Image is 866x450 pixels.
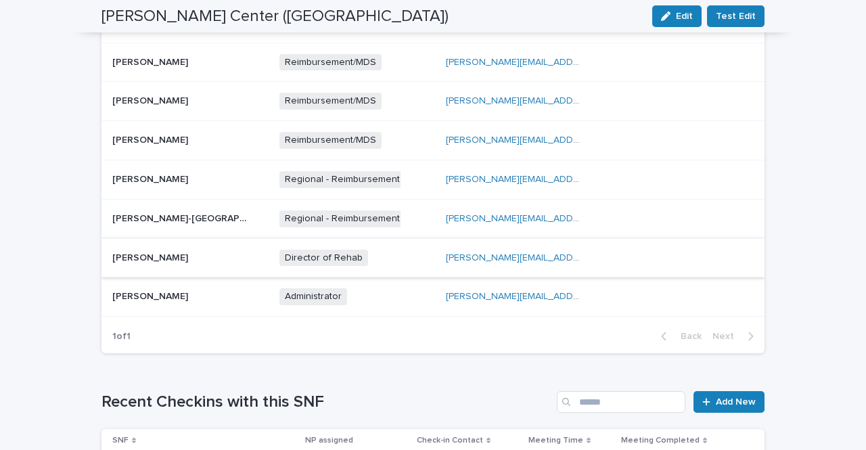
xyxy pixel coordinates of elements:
input: Search [557,391,685,413]
p: [PERSON_NAME] [112,132,191,146]
span: Regional - Reimbursement [279,210,405,227]
tr: [PERSON_NAME][PERSON_NAME] Regional - Reimbursement[PERSON_NAME][EMAIL_ADDRESS][PERSON_NAME][DOMA... [101,160,765,199]
p: Check-in Contact [417,433,483,448]
p: 1 of 1 [101,320,141,353]
h1: Recent Checkins with this SNF [101,392,551,412]
span: Reimbursement/MDS [279,93,382,110]
p: Meeting Completed [621,433,700,448]
a: [PERSON_NAME][EMAIL_ADDRESS][PERSON_NAME][DOMAIN_NAME] [446,58,746,67]
a: [PERSON_NAME][EMAIL_ADDRESS][DOMAIN_NAME] [446,214,673,223]
h2: [PERSON_NAME] Center ([GEOGRAPHIC_DATA]) [101,7,449,26]
span: Test Edit [716,9,756,23]
p: [PERSON_NAME] [112,288,191,302]
a: [PERSON_NAME][EMAIL_ADDRESS][PERSON_NAME][DOMAIN_NAME] [446,96,746,106]
span: Administrator [279,288,347,305]
span: Edit [676,12,693,21]
p: [PERSON_NAME] [112,171,191,185]
button: Next [707,330,765,342]
button: Test Edit [707,5,765,27]
p: [PERSON_NAME] [112,250,191,264]
button: Back [650,330,707,342]
span: Regional - Reimbursement [279,171,405,188]
p: [PERSON_NAME] [112,93,191,107]
tr: [PERSON_NAME][PERSON_NAME] Administrator[PERSON_NAME][EMAIL_ADDRESS][PERSON_NAME][DOMAIN_NAME] [101,277,765,317]
a: [PERSON_NAME][EMAIL_ADDRESS][PERSON_NAME][DOMAIN_NAME] [446,292,746,301]
span: Next [712,332,742,341]
span: Back [673,332,702,341]
a: [PERSON_NAME][EMAIL_ADDRESS][DOMAIN_NAME] [446,253,673,263]
tr: [PERSON_NAME]-[GEOGRAPHIC_DATA][PERSON_NAME]-[GEOGRAPHIC_DATA] Regional - Reimbursement[PERSON_NA... [101,199,765,238]
span: Reimbursement/MDS [279,132,382,149]
p: [PERSON_NAME]-[GEOGRAPHIC_DATA] [112,210,250,225]
a: [PERSON_NAME][EMAIL_ADDRESS][DOMAIN_NAME] [446,135,673,145]
tr: [PERSON_NAME][PERSON_NAME] Reimbursement/MDS[PERSON_NAME][EMAIL_ADDRESS][PERSON_NAME][DOMAIN_NAME] [101,43,765,82]
span: Director of Rehab [279,250,368,267]
tr: [PERSON_NAME][PERSON_NAME] Reimbursement/MDS[PERSON_NAME][EMAIL_ADDRESS][DOMAIN_NAME] [101,121,765,160]
p: [PERSON_NAME] [112,54,191,68]
span: Add New [716,397,756,407]
tr: [PERSON_NAME][PERSON_NAME] Reimbursement/MDS[PERSON_NAME][EMAIL_ADDRESS][PERSON_NAME][DOMAIN_NAME] [101,82,765,121]
p: NP assigned [305,433,353,448]
span: Reimbursement/MDS [279,54,382,71]
p: Meeting Time [528,433,583,448]
a: Add New [693,391,765,413]
p: SNF [112,433,129,448]
tr: [PERSON_NAME][PERSON_NAME] Director of Rehab[PERSON_NAME][EMAIL_ADDRESS][DOMAIN_NAME] [101,238,765,277]
button: Edit [652,5,702,27]
a: [PERSON_NAME][EMAIL_ADDRESS][PERSON_NAME][DOMAIN_NAME] [446,175,746,184]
